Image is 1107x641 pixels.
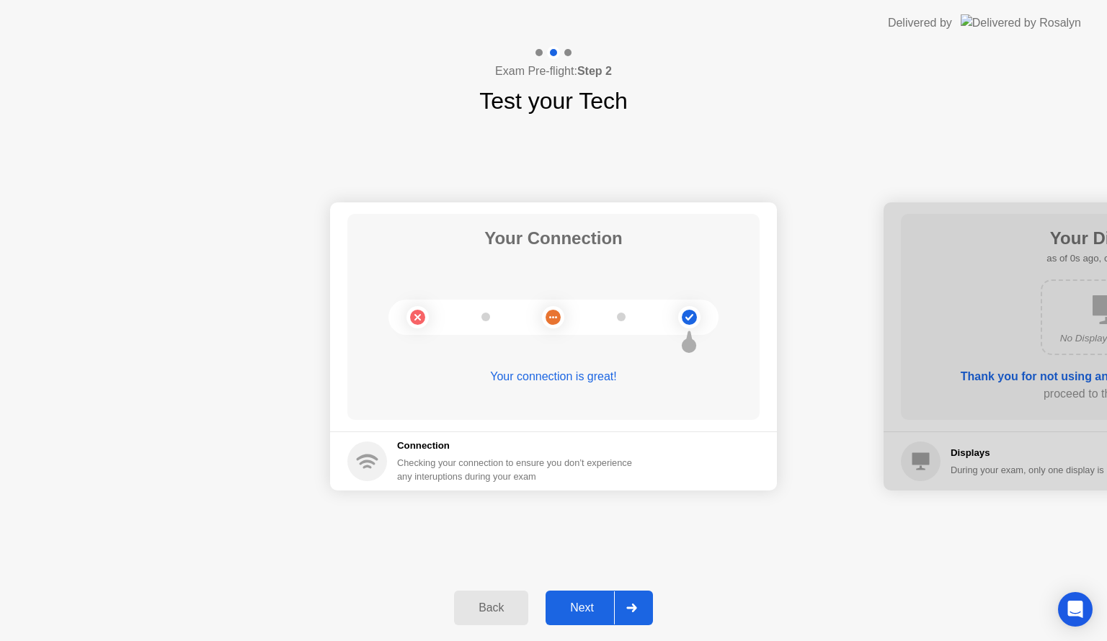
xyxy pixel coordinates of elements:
[577,65,612,77] b: Step 2
[546,591,653,625] button: Next
[888,14,952,32] div: Delivered by
[1058,592,1093,627] div: Open Intercom Messenger
[458,601,524,614] div: Back
[397,439,641,453] h5: Connection
[495,63,612,80] h4: Exam Pre-flight:
[397,456,641,483] div: Checking your connection to ensure you don’t experience any interuptions during your exam
[454,591,528,625] button: Back
[484,225,623,251] h1: Your Connection
[961,14,1081,31] img: Delivered by Rosalyn
[550,601,614,614] div: Next
[479,84,628,118] h1: Test your Tech
[347,368,760,385] div: Your connection is great!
